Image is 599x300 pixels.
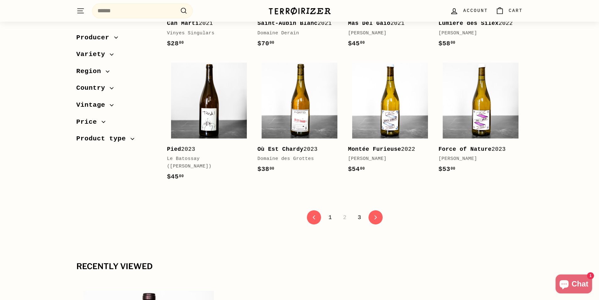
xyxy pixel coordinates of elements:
div: 2022 [348,145,426,154]
a: Où Est Chardy2023Domaine des Grottes [258,58,342,181]
a: 3 [354,212,365,223]
div: 2023 [167,145,245,154]
span: $58 [439,40,456,47]
a: Force of Nature2023[PERSON_NAME] [439,58,523,181]
span: Region [76,66,106,77]
sup: 00 [269,167,274,171]
div: Le Batossay ([PERSON_NAME]) [167,155,245,170]
inbox-online-store-chat: Shopify online store chat [554,275,594,295]
sup: 00 [451,41,455,45]
button: Price [76,115,157,132]
a: Montée Furieuse2022[PERSON_NAME] [348,58,432,181]
b: Mas Del Gaio [348,20,391,26]
span: $28 [167,40,184,47]
div: [PERSON_NAME] [439,155,517,163]
a: Account [446,2,491,20]
div: Vinyes Singulars [167,30,245,37]
b: Où Est Chardy [258,146,303,152]
button: Country [76,82,157,99]
span: $70 [258,40,275,47]
b: Force of Nature [439,146,492,152]
button: Product type [76,132,157,149]
div: 2021 [348,19,426,28]
sup: 00 [269,41,274,45]
b: Montée Furieuse [348,146,401,152]
span: $45 [167,173,184,180]
div: 2023 [258,145,336,154]
span: Producer [76,32,114,43]
span: $45 [348,40,365,47]
div: Domaine des Grottes [258,155,336,163]
sup: 00 [451,167,455,171]
a: 1 [325,212,336,223]
span: $53 [439,166,456,173]
sup: 00 [360,167,365,171]
div: 2022 [439,19,517,28]
div: 2021 [258,19,336,28]
span: Price [76,117,102,127]
div: 2023 [439,145,517,154]
span: Cart [509,7,523,14]
b: Can Marti [167,20,199,26]
a: Pied2023Le Batossay ([PERSON_NAME]) [167,58,251,188]
span: Product type [76,134,131,144]
div: Domaine Derain [258,30,336,37]
div: [PERSON_NAME] [348,30,426,37]
b: Saint-Aubin Blanc [258,20,318,26]
span: Country [76,83,110,94]
button: Variety [76,48,157,65]
button: Vintage [76,98,157,115]
span: $38 [258,166,275,173]
button: Region [76,65,157,82]
div: [PERSON_NAME] [439,30,517,37]
span: $54 [348,166,365,173]
span: 2 [339,212,350,223]
span: Account [463,7,488,14]
b: Pied [167,146,181,152]
span: Vintage [76,100,110,110]
a: Cart [492,2,527,20]
div: 2021 [167,19,245,28]
b: Lumière des Silex [439,20,499,26]
span: Variety [76,49,110,60]
div: [PERSON_NAME] [348,155,426,163]
sup: 00 [179,174,184,178]
button: Producer [76,31,157,48]
sup: 00 [179,41,184,45]
div: Recently viewed [76,262,523,271]
sup: 00 [360,41,365,45]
